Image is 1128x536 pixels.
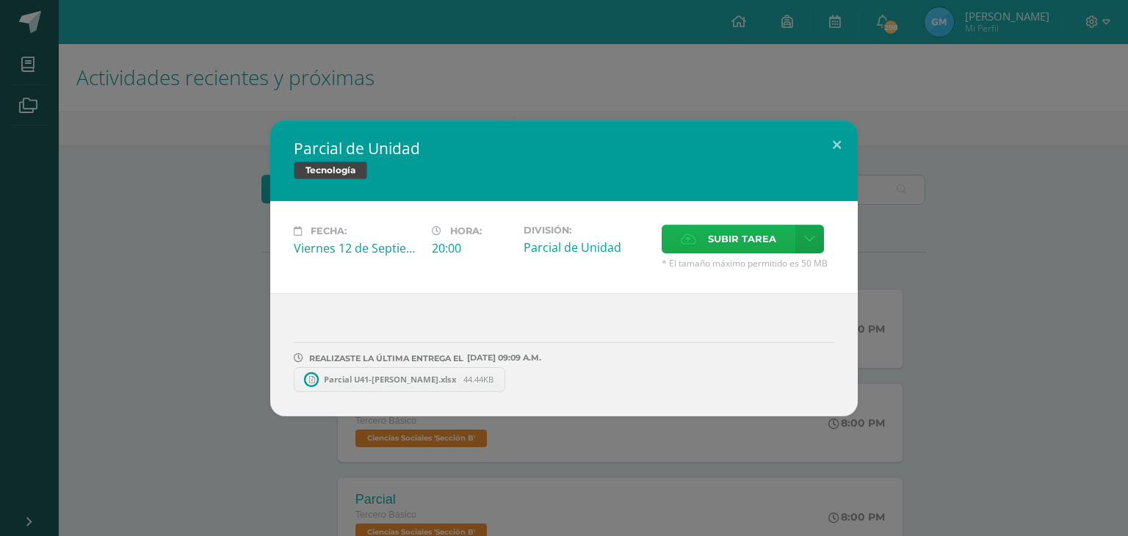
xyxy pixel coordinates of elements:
span: Subir tarea [708,225,776,253]
div: Parcial de Unidad [524,239,650,256]
span: Fecha: [311,225,347,236]
span: Parcial U41-[PERSON_NAME].xlsx [317,374,463,385]
span: * El tamaño máximo permitido es 50 MB [662,257,834,269]
span: 44.44KB [463,374,493,385]
h2: Parcial de Unidad [294,138,834,159]
span: Hora: [450,225,482,236]
button: Close (Esc) [816,120,858,170]
a: Parcial U41-[PERSON_NAME].xlsx 44.44KB [294,367,505,392]
span: REALIZASTE LA ÚLTIMA ENTREGA EL [309,353,463,363]
span: Tecnología [294,162,367,179]
label: División: [524,225,650,236]
div: Viernes 12 de Septiembre [294,240,420,256]
div: 20:00 [432,240,512,256]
